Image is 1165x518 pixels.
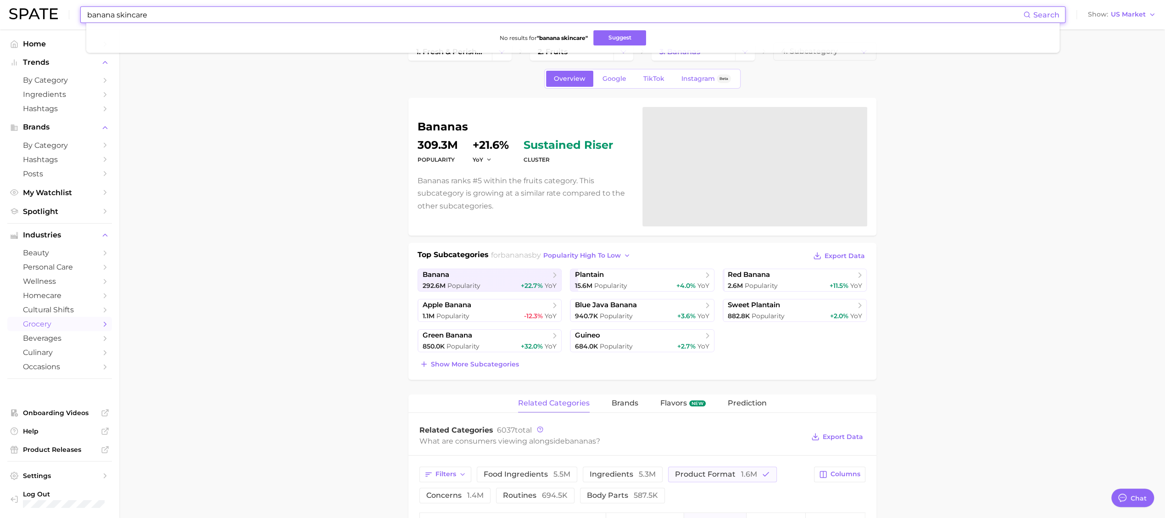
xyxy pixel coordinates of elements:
a: guineo684.0k Popularity+2.7% YoY [570,329,714,352]
a: Posts [7,167,112,181]
span: Show [1088,12,1108,17]
span: YoY [850,312,862,320]
a: Hashtags [7,101,112,116]
span: popularity high to low [543,252,621,259]
span: routines [503,492,568,499]
span: 850.0k [423,342,445,350]
span: +2.7% [677,342,696,350]
span: related categories [518,399,590,407]
a: Spotlight [7,204,112,219]
span: 5.3m [639,470,656,479]
span: Instagram [681,75,715,83]
button: Suggest [593,30,646,45]
button: Export Data [811,249,867,262]
span: YoY [545,342,557,350]
button: Brands [7,120,112,134]
span: cultural shifts [23,305,96,314]
span: YoY [850,282,862,290]
span: My Watchlist [23,188,96,197]
input: Search here for a brand, industry, or ingredient [86,7,1023,23]
button: Columns [814,467,865,482]
a: by Category [7,138,112,152]
span: Popularity [600,312,633,320]
span: Hashtags [23,104,96,113]
a: Ingredients [7,87,112,101]
a: Settings [7,469,112,483]
a: Overview [546,71,593,87]
span: Popularity [446,342,479,350]
dt: cluster [524,154,613,165]
span: food ingredients [484,471,570,478]
span: 882.8k [728,312,750,320]
a: apple banana1.1m Popularity-12.3% YoY [418,299,562,322]
span: Popularity [752,312,785,320]
span: 1.6m [741,470,757,479]
a: homecare [7,288,112,303]
a: sweet plantain882.8k Popularity+2.0% YoY [723,299,867,322]
span: YoY [697,312,709,320]
span: occasions [23,362,96,371]
span: bananas [501,251,532,259]
a: Product Releases [7,443,112,456]
a: banana292.6m Popularity+22.7% YoY [418,269,562,292]
span: body parts [587,492,658,499]
button: Trends [7,56,112,69]
span: Hashtags [23,155,96,164]
span: +22.7% [521,282,543,290]
a: Home [7,37,112,51]
span: YoY [697,282,709,290]
a: InstagramBeta [674,71,739,87]
span: Ingredients [23,90,96,99]
span: product format [675,471,757,478]
span: Popularity [594,282,627,290]
a: culinary [7,345,112,360]
span: sustained riser [524,140,613,151]
img: SPATE [9,8,58,19]
span: Popularity [436,312,469,320]
span: for by [491,251,633,259]
span: wellness [23,277,96,286]
span: Related Categories [419,426,493,434]
span: 6037 [497,426,515,434]
button: Filters [419,467,471,482]
span: Trends [23,58,96,67]
button: Export Data [809,430,865,443]
button: YoY [473,156,492,163]
span: by Category [23,76,96,84]
a: occasions [7,360,112,374]
span: Show more subcategories [431,360,519,368]
span: blue java banana [575,301,637,310]
span: bananas [565,437,596,445]
span: ingredients [590,471,656,478]
span: Log Out [23,490,105,498]
span: +3.6% [677,312,696,320]
button: Show more subcategories [418,358,521,371]
span: Export Data [823,433,863,441]
span: by Category [23,141,96,150]
span: sweet plantain [728,301,780,310]
a: wellness [7,274,112,288]
span: plantain [575,270,604,279]
span: 684.0k [575,342,598,350]
span: US Market [1111,12,1146,17]
a: personal care [7,260,112,274]
span: TikTok [643,75,664,83]
strong: " banana skincare " [537,34,588,41]
span: Export Data [825,252,865,260]
span: Brands [23,123,96,131]
dd: 309.3m [418,140,458,151]
span: red banana [728,270,770,279]
dt: Popularity [418,154,458,165]
span: green banana [423,331,472,340]
span: homecare [23,291,96,300]
a: by Category [7,73,112,87]
span: Beta [719,75,728,83]
span: personal care [23,263,96,271]
a: cultural shifts [7,303,112,317]
span: beverages [23,334,96,343]
span: No results for [500,34,588,41]
span: +32.0% [521,342,543,350]
a: beverages [7,331,112,345]
span: brands [612,399,638,407]
span: Search [1033,11,1059,19]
